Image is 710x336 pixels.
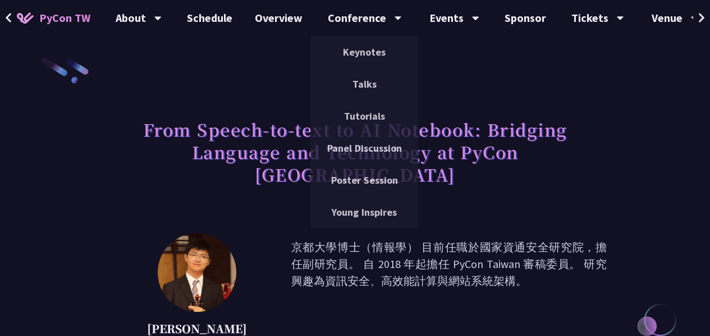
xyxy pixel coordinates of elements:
a: Poster Session [310,167,418,193]
a: Tutorials [310,103,418,129]
img: 李昱勳 (Yu-Hsun Lee) [158,233,236,312]
h1: From Speech-to-text to AI Notebook: Bridging Language and Technology at PyCon [GEOGRAPHIC_DATA] [103,112,607,191]
a: Panel Discussion [310,135,418,161]
a: PyCon TW [6,4,102,32]
a: Talks [310,71,418,97]
a: Young Inspires [310,199,418,225]
a: Keynotes [310,39,418,65]
img: Home icon of PyCon TW 2025 [17,12,34,24]
span: PyCon TW [39,10,90,26]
